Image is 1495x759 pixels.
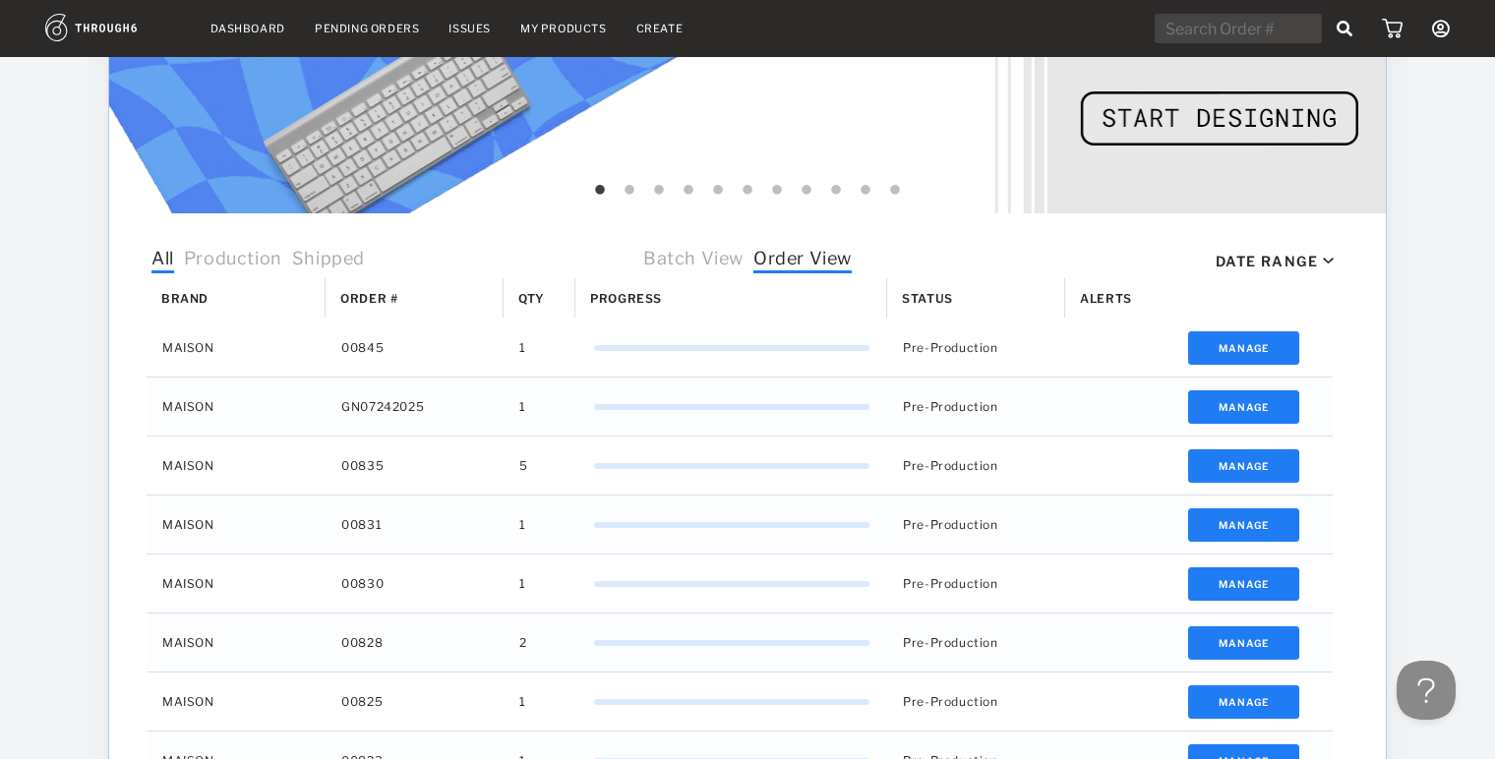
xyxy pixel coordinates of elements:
a: Pending Orders [315,22,419,35]
button: 1 [590,181,610,201]
div: Press SPACE to select this row. [147,613,1333,672]
span: Qty [518,291,545,306]
button: Manage [1188,567,1299,601]
div: Pre-Production [887,555,1065,613]
button: 3 [649,181,669,201]
span: Order # [340,291,397,306]
span: Brand [161,291,209,306]
a: My Products [520,22,607,35]
iframe: Toggle Customer Support [1397,661,1456,720]
div: Press SPACE to select this row. [147,555,1333,613]
div: Press SPACE to select this row. [147,496,1333,555]
div: 00835 [326,437,504,495]
div: MAISON [147,672,326,730]
span: Alerts [1080,291,1132,306]
input: Search Order # [1155,14,1322,43]
div: 00825 [326,672,504,730]
div: 00831 [326,496,504,554]
div: Pre-Production [887,672,1065,730]
img: icon_cart.dab5cea1.svg [1382,19,1403,38]
span: Shipped [292,248,365,273]
div: MAISON [147,613,326,671]
button: Manage [1188,508,1299,542]
div: MAISON [147,496,326,554]
button: 5 [708,181,728,201]
span: Status [902,291,953,306]
span: 2 [519,630,527,656]
div: Press SPACE to select this row. [147,437,1333,496]
span: 1 [519,512,526,538]
a: Dashboard [210,22,285,35]
a: Create [636,22,684,35]
button: 8 [797,181,816,201]
button: Manage [1188,685,1299,719]
div: Pre-Production [887,319,1065,377]
span: Production [184,248,282,273]
a: Issues [448,22,491,35]
span: Progress [590,291,662,306]
span: 1 [519,571,526,597]
button: 6 [738,181,757,201]
div: GN07242025 [326,378,504,436]
span: Order View [753,248,852,273]
span: All [151,248,174,273]
button: 11 [885,181,905,201]
button: 4 [679,181,698,201]
span: 5 [519,453,528,479]
button: Manage [1188,626,1299,660]
button: 9 [826,181,846,201]
span: 1 [519,394,526,420]
span: 1 [519,335,526,361]
button: 2 [620,181,639,201]
button: 10 [856,181,875,201]
div: Pre-Production [887,613,1065,671]
div: Pre-Production [887,496,1065,554]
div: 00845 [326,319,504,377]
div: MAISON [147,437,326,495]
button: Manage [1188,390,1299,424]
div: Press SPACE to select this row. [147,319,1333,378]
div: Pre-Production [887,437,1065,495]
div: Press SPACE to select this row. [147,378,1333,437]
button: Manage [1188,449,1299,483]
button: 7 [767,181,787,201]
span: 1 [519,689,526,715]
div: 00830 [326,555,504,613]
img: icon_caret_down_black.69fb8af9.svg [1323,258,1334,264]
div: Date Range [1216,253,1318,269]
button: Manage [1188,331,1299,365]
div: 00828 [326,613,504,671]
div: MAISON [147,378,326,436]
div: MAISON [147,555,326,613]
div: Pre-Production [887,378,1065,436]
span: Batch View [643,248,744,273]
div: MAISON [147,319,326,377]
img: logo.1c10ca64.svg [45,14,181,41]
div: Press SPACE to select this row. [147,672,1333,731]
